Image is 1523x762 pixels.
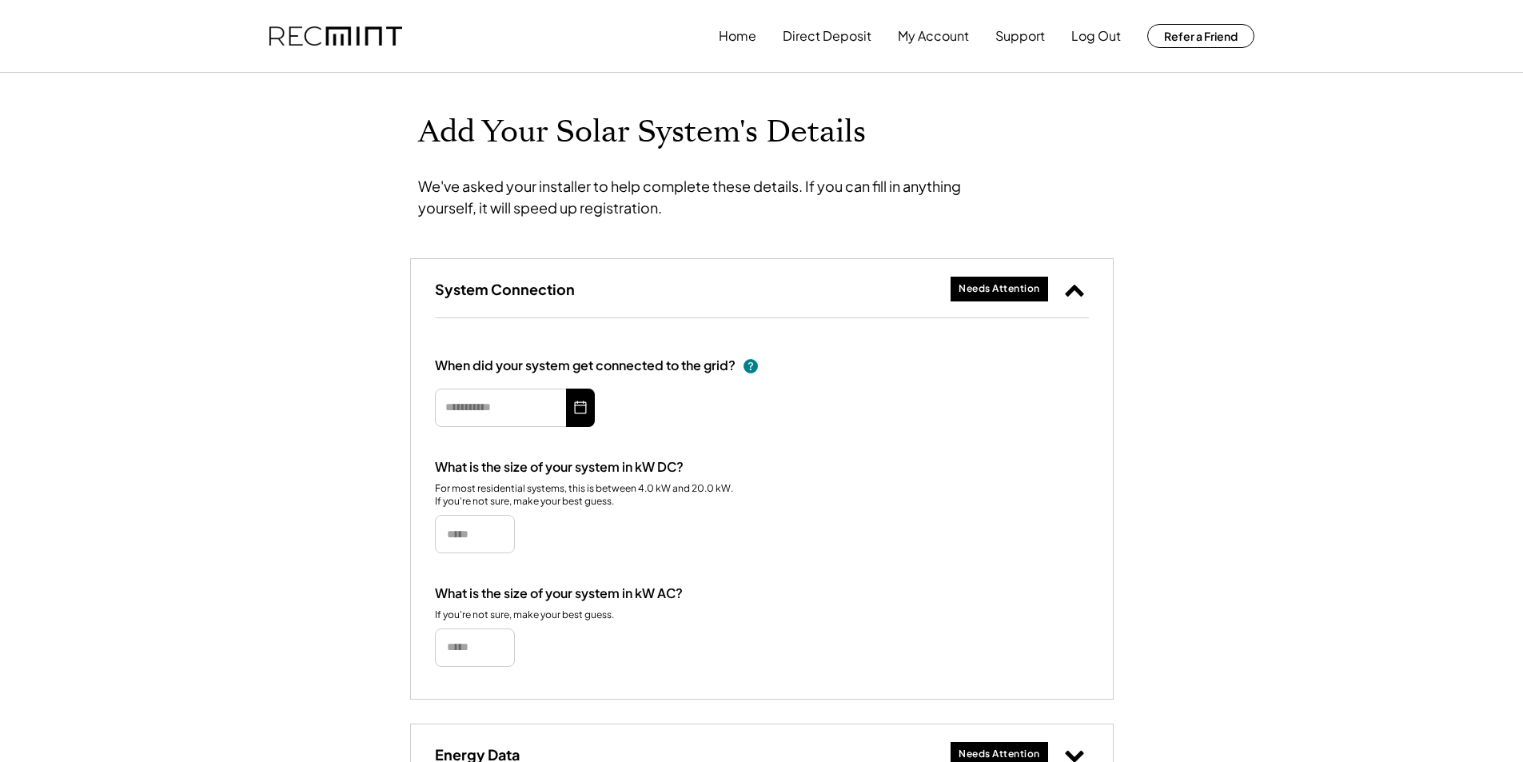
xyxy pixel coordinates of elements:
[435,357,736,374] div: When did your system get connected to the grid?
[959,282,1040,296] div: Needs Attention
[418,114,1106,151] h1: Add Your Solar System's Details
[959,748,1040,761] div: Needs Attention
[995,20,1045,52] button: Support
[898,20,969,52] button: My Account
[435,585,683,602] div: What is the size of your system in kW AC?
[783,20,871,52] button: Direct Deposit
[435,459,684,476] div: What is the size of your system in kW DC?
[1071,20,1121,52] button: Log Out
[418,175,1018,218] div: We've asked your installer to help complete these details. If you can fill in anything yourself, ...
[1147,24,1254,48] button: Refer a Friend
[269,26,402,46] img: recmint-logotype%403x.png
[435,482,735,509] div: For most residential systems, this is between 4.0 kW and 20.0 kW. If you're not sure, make your b...
[719,20,756,52] button: Home
[435,280,575,298] h3: System Connection
[435,608,614,622] div: If you're not sure, make your best guess.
